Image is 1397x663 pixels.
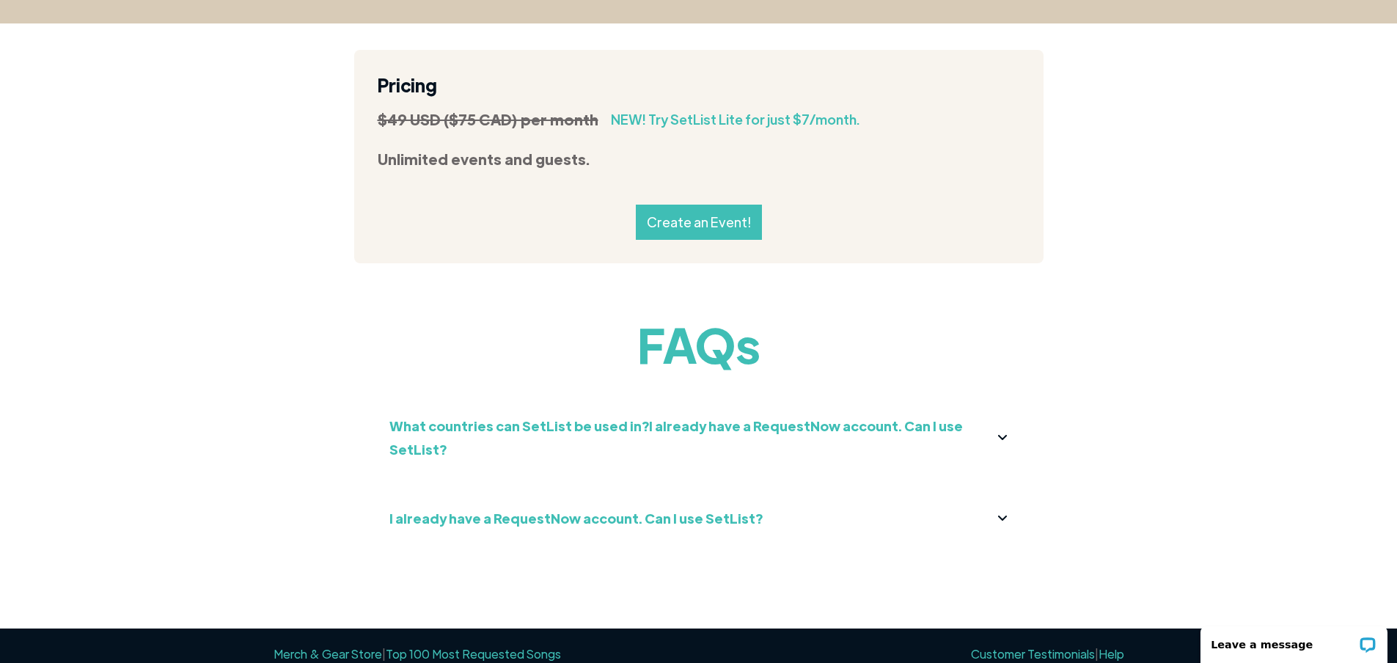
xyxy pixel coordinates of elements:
[274,646,382,662] a: Merch & Gear Store
[378,73,437,96] strong: Pricing
[611,109,860,131] div: NEW! Try SetList Lite for just $7/month.
[354,315,1044,373] h1: FAQs
[378,150,590,168] strong: Unlimited events and guests.
[1191,617,1397,663] iframe: LiveChat chat widget
[389,417,963,458] strong: What countries can SetList be used in?I already have a RequestNow account. Can I use SetList?
[386,646,561,662] a: Top 100 Most Requested Songs
[971,646,1095,662] a: Customer Testimonials
[378,110,598,128] strong: $49 USD ($75 CAD) per month
[389,510,763,527] strong: I already have a RequestNow account. Can I use SetList?
[636,205,762,240] a: Create an Event!
[998,435,1007,440] img: dropdown icon
[998,516,1008,521] img: down arrow
[1099,646,1124,662] a: Help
